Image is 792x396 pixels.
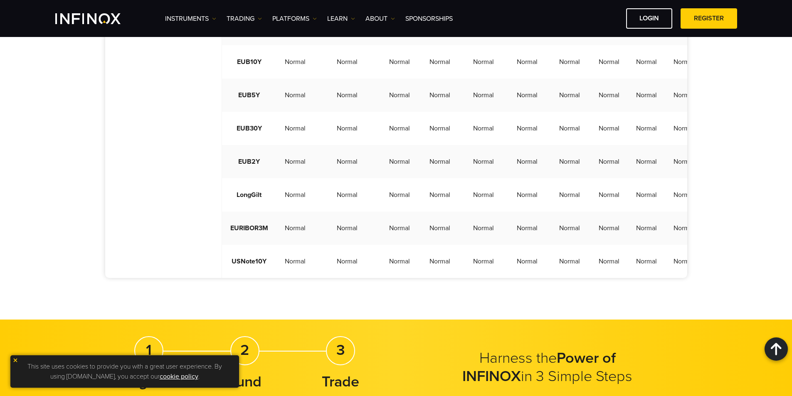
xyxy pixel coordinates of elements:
[418,178,462,212] td: Normal
[222,178,276,212] td: LongGilt
[55,13,140,24] a: INFINOX Logo
[549,178,590,212] td: Normal
[222,45,276,79] td: EUB10Y
[314,145,381,178] td: Normal
[590,212,628,245] td: Normal
[165,14,216,24] a: Instruments
[506,245,549,278] td: Normal
[314,212,381,245] td: Normal
[665,79,703,112] td: Normal
[462,79,506,112] td: Normal
[665,45,703,79] td: Normal
[665,178,703,212] td: Normal
[506,145,549,178] td: Normal
[381,45,418,79] td: Normal
[628,45,665,79] td: Normal
[549,45,590,79] td: Normal
[222,212,276,245] td: EURIBOR3M
[418,112,462,145] td: Normal
[418,45,462,79] td: Normal
[227,14,262,24] a: TRADING
[272,14,317,24] a: PLATFORMS
[549,212,590,245] td: Normal
[322,373,359,391] strong: Trade
[381,145,418,178] td: Normal
[381,79,418,112] td: Normal
[381,245,418,278] td: Normal
[314,45,381,79] td: Normal
[240,341,249,359] strong: 2
[462,45,506,79] td: Normal
[628,178,665,212] td: Normal
[665,245,703,278] td: Normal
[628,112,665,145] td: Normal
[506,79,549,112] td: Normal
[146,341,152,359] strong: 1
[314,178,381,212] td: Normal
[590,112,628,145] td: Normal
[222,79,276,112] td: EUB5Y
[228,373,262,391] strong: Fund
[314,79,381,112] td: Normal
[365,14,395,24] a: ABOUT
[626,8,672,29] a: LOGIN
[462,212,506,245] td: Normal
[590,245,628,278] td: Normal
[506,178,549,212] td: Normal
[506,212,549,245] td: Normal
[276,79,314,112] td: Normal
[590,45,628,79] td: Normal
[222,245,276,278] td: USNote10Y
[276,112,314,145] td: Normal
[336,341,345,359] strong: 3
[628,79,665,112] td: Normal
[462,145,506,178] td: Normal
[462,245,506,278] td: Normal
[418,79,462,112] td: Normal
[381,212,418,245] td: Normal
[549,79,590,112] td: Normal
[462,178,506,212] td: Normal
[665,145,703,178] td: Normal
[276,145,314,178] td: Normal
[418,212,462,245] td: Normal
[590,79,628,112] td: Normal
[628,245,665,278] td: Normal
[665,212,703,245] td: Normal
[462,349,616,385] strong: Power of INFINOX
[276,245,314,278] td: Normal
[405,14,453,24] a: SPONSORSHIPS
[628,145,665,178] td: Normal
[506,45,549,79] td: Normal
[276,45,314,79] td: Normal
[381,112,418,145] td: Normal
[276,212,314,245] td: Normal
[462,112,506,145] td: Normal
[327,14,355,24] a: Learn
[681,8,737,29] a: REGISTER
[590,178,628,212] td: Normal
[549,245,590,278] td: Normal
[121,373,176,391] strong: Register
[12,357,18,363] img: yellow close icon
[418,145,462,178] td: Normal
[222,112,276,145] td: EUB30Y
[276,178,314,212] td: Normal
[549,145,590,178] td: Normal
[628,212,665,245] td: Normal
[15,359,235,384] p: This site uses cookies to provide you with a great user experience. By using [DOMAIN_NAME], you a...
[418,245,462,278] td: Normal
[314,112,381,145] td: Normal
[381,178,418,212] td: Normal
[444,349,651,386] h2: Harness the in 3 Simple Steps
[590,145,628,178] td: Normal
[222,145,276,178] td: EUB2Y
[160,372,198,381] a: cookie policy
[314,245,381,278] td: Normal
[665,112,703,145] td: Normal
[506,112,549,145] td: Normal
[549,112,590,145] td: Normal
